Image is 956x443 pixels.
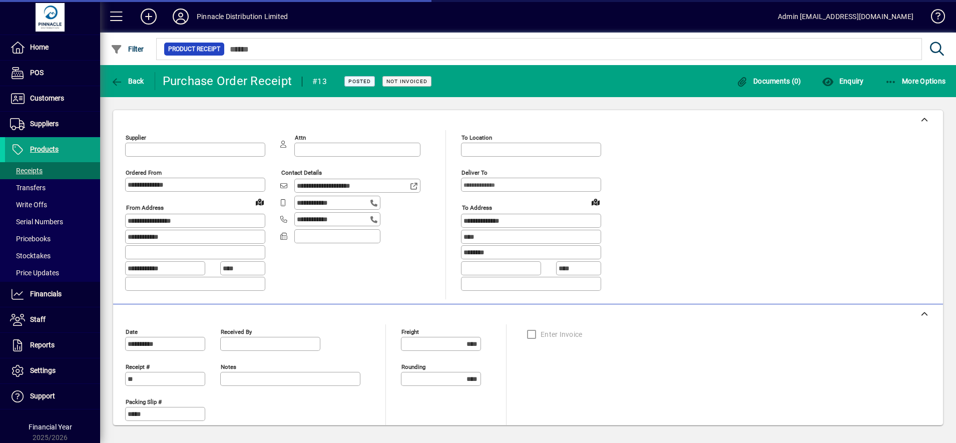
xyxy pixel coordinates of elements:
[5,307,100,332] a: Staff
[30,120,59,128] span: Suppliers
[5,61,100,86] a: POS
[778,9,913,25] div: Admin [EMAIL_ADDRESS][DOMAIN_NAME]
[30,43,49,51] span: Home
[5,86,100,111] a: Customers
[5,162,100,179] a: Receipts
[819,72,866,90] button: Enquiry
[588,194,604,210] a: View on map
[163,73,292,89] div: Purchase Order Receipt
[401,363,425,370] mat-label: Rounding
[10,184,46,192] span: Transfers
[30,290,62,298] span: Financials
[30,366,56,374] span: Settings
[10,167,43,175] span: Receipts
[5,264,100,281] a: Price Updates
[30,69,44,77] span: POS
[168,44,220,54] span: Product Receipt
[5,358,100,383] a: Settings
[5,384,100,409] a: Support
[126,398,162,405] mat-label: Packing Slip #
[30,341,55,349] span: Reports
[885,77,946,85] span: More Options
[221,363,236,370] mat-label: Notes
[348,78,371,85] span: Posted
[108,40,147,58] button: Filter
[5,35,100,60] a: Home
[5,196,100,213] a: Write Offs
[165,8,197,26] button: Profile
[734,72,804,90] button: Documents (0)
[126,363,150,370] mat-label: Receipt #
[923,2,943,35] a: Knowledge Base
[10,269,59,277] span: Price Updates
[5,333,100,358] a: Reports
[401,328,419,335] mat-label: Freight
[736,77,801,85] span: Documents (0)
[30,145,59,153] span: Products
[133,8,165,26] button: Add
[295,134,306,141] mat-label: Attn
[5,179,100,196] a: Transfers
[386,78,427,85] span: Not Invoiced
[30,94,64,102] span: Customers
[30,315,46,323] span: Staff
[10,252,51,260] span: Stocktakes
[10,235,51,243] span: Pricebooks
[10,201,47,209] span: Write Offs
[461,134,492,141] mat-label: To location
[822,77,863,85] span: Enquiry
[5,247,100,264] a: Stocktakes
[882,72,948,90] button: More Options
[5,112,100,137] a: Suppliers
[100,72,155,90] app-page-header-button: Back
[5,213,100,230] a: Serial Numbers
[10,218,63,226] span: Serial Numbers
[5,282,100,307] a: Financials
[126,134,146,141] mat-label: Supplier
[5,230,100,247] a: Pricebooks
[29,423,72,431] span: Financial Year
[30,392,55,400] span: Support
[461,169,488,176] mat-label: Deliver To
[111,45,144,53] span: Filter
[221,328,252,335] mat-label: Received by
[126,328,138,335] mat-label: Date
[111,77,144,85] span: Back
[126,169,162,176] mat-label: Ordered from
[252,194,268,210] a: View on map
[312,74,327,90] div: #13
[108,72,147,90] button: Back
[197,9,288,25] div: Pinnacle Distribution Limited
